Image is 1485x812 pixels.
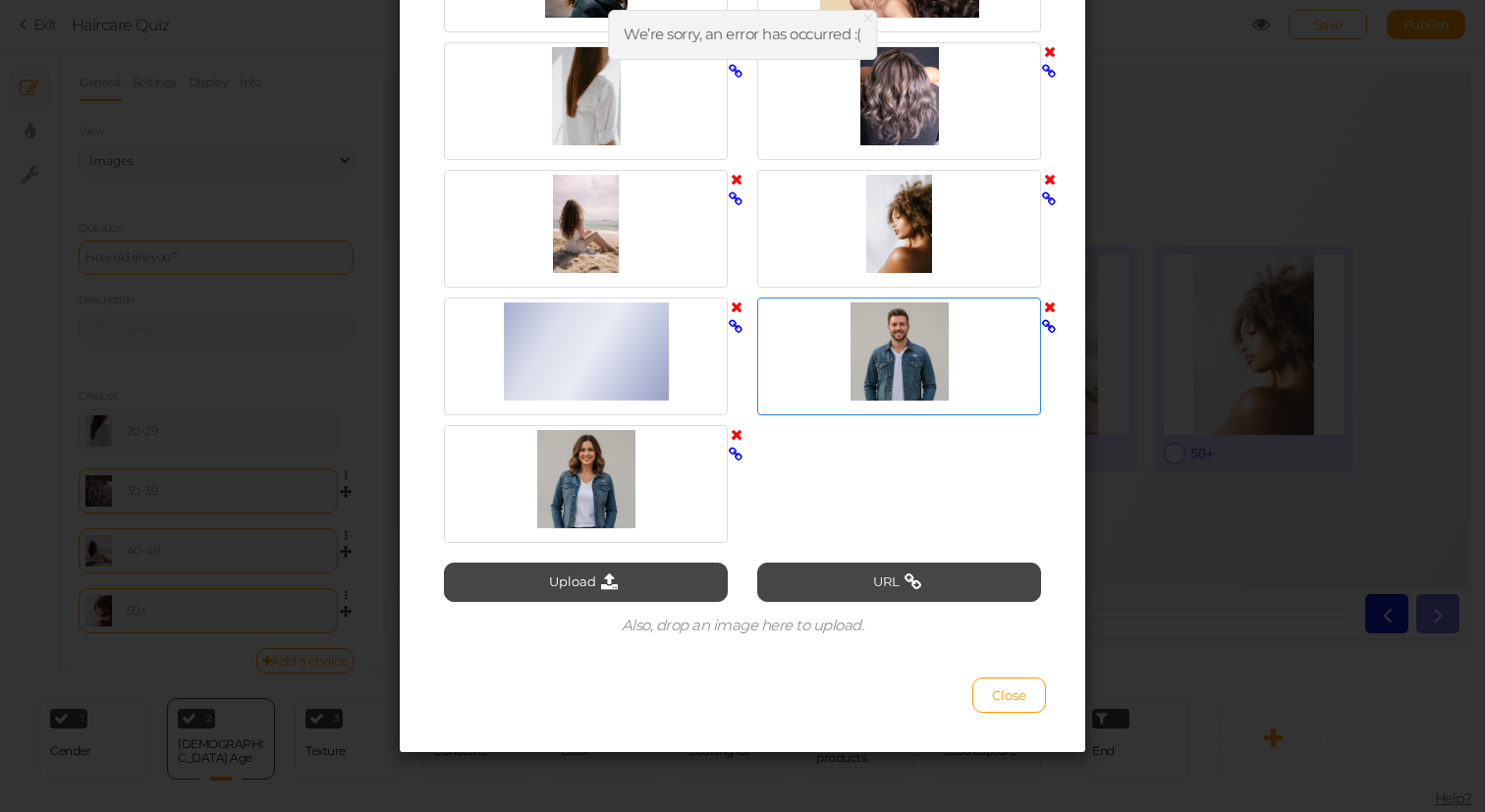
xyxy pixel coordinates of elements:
[450,121,631,148] div: How old are you?
[624,25,861,43] span: We’re sorry, an error has occurred :(
[992,687,1026,703] span: Close
[152,377,306,393] div: 20-29
[368,377,522,393] div: 30-39
[800,377,955,393] div: 50+
[757,563,1041,602] button: URL
[584,377,739,393] div: 40-49
[444,563,728,602] button: Upload
[622,616,864,634] span: Also, drop an image here to upload.
[861,4,875,32] span: ×
[972,677,1046,713] button: Close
